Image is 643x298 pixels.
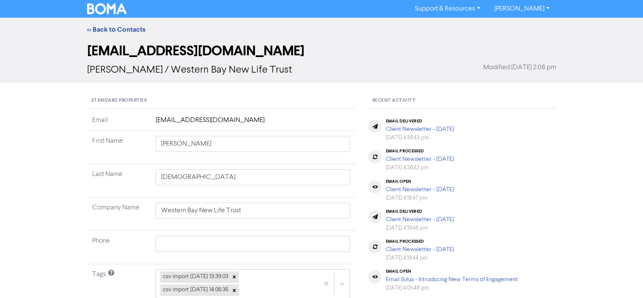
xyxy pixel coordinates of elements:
td: Phone [87,231,150,264]
td: Company Name [87,198,150,231]
div: email processed [386,149,454,154]
div: email open [386,179,454,184]
iframe: Chat Widget [601,257,643,298]
a: Client Newsletter - [DATE] [386,126,454,132]
div: email delivered [386,209,454,214]
td: First Name [87,131,150,164]
div: Standard Properties [87,93,356,109]
a: Client Newsletter - [DATE] [386,156,454,162]
div: [DATE] 4:19:46 pm [386,224,454,232]
div: email processed [386,239,454,244]
span: Modified [DATE] 2:08 pm [483,62,556,73]
div: email delivered [386,119,454,124]
a: [PERSON_NAME] [487,2,556,16]
div: csv import [DATE] 14:06:36 [160,284,230,295]
span: [PERSON_NAME] / Western Bay New Life Trust [87,65,292,75]
a: Email Solus - Introducing New Terms of Engagement [386,276,517,282]
a: Client Newsletter - [DATE] [386,187,454,192]
div: [DATE] 4:05:48 pm [386,284,517,292]
a: Client Newsletter - [DATE] [386,217,454,222]
div: [DATE] 4:38:43 pm [386,134,454,142]
div: [DATE] 4:38:42 pm [386,164,454,172]
td: [EMAIL_ADDRESS][DOMAIN_NAME] [150,115,356,131]
h2: [EMAIL_ADDRESS][DOMAIN_NAME] [87,43,556,59]
div: [DATE] 4:19:47 pm [386,194,454,202]
a: << Back to Contacts [87,25,145,34]
div: csv import [DATE] 13:39:03 [160,271,230,282]
a: Client Newsletter - [DATE] [386,247,454,252]
td: Last Name [87,164,150,198]
td: Email [87,115,150,131]
div: Recent Activity [368,93,556,109]
a: Support & Resources [408,2,487,16]
div: [DATE] 4:19:44 pm [386,254,454,262]
div: email open [386,269,517,274]
img: BOMA Logo [87,3,127,14]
